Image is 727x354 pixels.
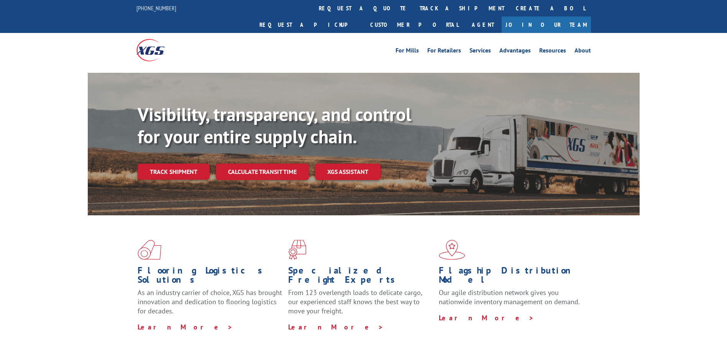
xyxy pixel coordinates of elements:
span: Our agile distribution network gives you nationwide inventory management on demand. [439,288,580,306]
h1: Specialized Freight Experts [288,266,433,288]
p: From 123 overlength loads to delicate cargo, our experienced staff knows the best way to move you... [288,288,433,322]
a: Track shipment [138,164,210,180]
a: About [574,48,591,56]
h1: Flagship Distribution Model [439,266,584,288]
img: xgs-icon-focused-on-flooring-red [288,240,306,260]
a: For Retailers [427,48,461,56]
a: [PHONE_NUMBER] [136,4,176,12]
img: xgs-icon-flagship-distribution-model-red [439,240,465,260]
a: Request a pickup [254,16,364,33]
a: Learn More > [288,323,384,331]
b: Visibility, transparency, and control for your entire supply chain. [138,102,411,148]
a: Advantages [499,48,531,56]
img: xgs-icon-total-supply-chain-intelligence-red [138,240,161,260]
a: For Mills [396,48,419,56]
a: XGS ASSISTANT [315,164,381,180]
a: Services [469,48,491,56]
a: Resources [539,48,566,56]
a: Learn More > [138,323,233,331]
a: Customer Portal [364,16,464,33]
span: As an industry carrier of choice, XGS has brought innovation and dedication to flooring logistics... [138,288,282,315]
a: Learn More > [439,313,534,322]
h1: Flooring Logistics Solutions [138,266,282,288]
a: Agent [464,16,502,33]
a: Calculate transit time [216,164,309,180]
a: Join Our Team [502,16,591,33]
